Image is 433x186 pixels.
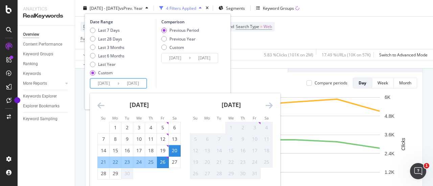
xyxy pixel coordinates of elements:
[249,136,260,142] div: 10
[98,159,109,165] div: 21
[399,80,411,86] div: Month
[81,36,95,42] span: Full URL
[121,133,133,145] td: Choose Tuesday, September 9, 2025 as your check-in date. It’s available.
[372,78,394,88] button: Week
[23,12,69,20] div: RealKeywords
[202,170,213,177] div: 27
[23,80,63,87] a: More Reports
[213,136,225,142] div: 7
[359,80,366,86] div: Day
[169,122,181,133] td: Choose Saturday, September 6, 2025 as your check-in date. It’s available.
[190,170,201,177] div: 26
[213,133,225,145] td: Not available. Tuesday, October 7, 2025
[249,122,261,133] td: Not available. Friday, October 3, 2025
[98,145,110,156] td: Choose Sunday, September 14, 2025 as your check-in date. It’s available.
[249,156,261,168] td: Not available. Friday, October 24, 2025
[261,147,272,154] div: 18
[110,133,121,145] td: Choose Monday, September 8, 2025 as your check-in date. It’s available.
[157,124,168,131] div: 5
[261,124,272,131] div: 4
[169,124,180,131] div: 6
[119,5,143,11] span: vs Prev. Year
[121,147,133,154] div: 16
[213,168,225,179] td: Not available. Tuesday, October 28, 2025
[149,115,153,121] small: Th
[202,168,213,179] td: Not available. Monday, October 27, 2025
[133,124,145,131] div: 3
[81,49,100,60] button: Apply
[191,53,218,63] input: End Date
[145,136,157,142] div: 11
[145,133,157,145] td: Choose Thursday, September 11, 2025 as your check-in date. It’s available.
[379,52,428,57] div: Switch to Advanced Mode
[98,168,110,179] td: Choose Sunday, September 28, 2025 as your check-in date. It’s available.
[121,170,133,177] div: 30
[157,156,169,168] td: Selected as end date. Friday, September 26, 2025
[236,24,259,29] span: Search Type
[145,124,157,131] div: 4
[161,115,164,121] small: Fr
[145,159,157,165] div: 25
[157,147,168,154] div: 19
[261,145,273,156] td: Not available. Saturday, October 18, 2025
[157,159,168,165] div: 26
[83,24,96,29] span: Device
[98,170,109,177] div: 28
[98,61,116,67] div: Last Year
[23,41,62,48] div: Content Performance
[213,159,225,165] div: 21
[133,122,145,133] td: Choose Wednesday, September 3, 2025 as your check-in date. It’s available.
[23,103,60,110] div: Explorer Bookmarks
[263,5,294,11] div: Keyword Groups
[237,156,249,168] td: Not available. Thursday, October 23, 2025
[261,136,272,142] div: 11
[136,115,142,121] small: We
[169,136,180,142] div: 13
[253,115,256,121] small: Fr
[202,145,213,156] td: Not available. Monday, October 13, 2025
[264,22,272,31] span: Web
[110,159,121,165] div: 22
[110,124,121,131] div: 1
[23,31,39,38] div: Overview
[261,159,272,165] div: 25
[23,51,53,58] div: Keyword Groups
[353,78,372,88] button: Day
[133,133,145,145] td: Choose Wednesday, September 10, 2025 as your check-in date. It’s available.
[133,145,145,156] td: Choose Wednesday, September 17, 2025 as your check-in date. It’s available.
[261,156,273,168] td: Not available. Saturday, October 25, 2025
[225,136,237,142] div: 8
[378,80,388,86] div: Week
[110,145,121,156] td: Choose Monday, September 15, 2025 as your check-in date. It’s available.
[249,133,261,145] td: Not available. Friday, October 10, 2025
[90,36,124,42] div: Last 28 Days
[98,53,124,59] div: Last 6 Months
[202,159,213,165] div: 20
[322,52,371,57] div: 17.49 % URLs ( 10K on 57K )
[385,113,394,119] text: 4.8K
[119,79,146,88] input: End Date
[190,147,201,154] div: 12
[101,115,106,121] small: Su
[90,27,124,33] div: Last 7 Days
[264,52,313,57] div: 5.83 % Clicks ( 101K on 2M )
[23,115,58,123] div: Keyword Sampling
[162,53,189,63] input: Start Date
[249,124,260,131] div: 3
[266,101,273,110] div: Move forward to switch to the next month.
[202,147,213,154] div: 13
[23,60,38,68] div: Ranking
[133,136,145,142] div: 10
[225,156,237,168] td: Not available. Wednesday, October 22, 2025
[169,36,196,42] div: Previous Year
[237,170,249,177] div: 30
[169,159,180,165] div: 27
[98,44,124,50] div: Last 3 Months
[249,159,260,165] div: 24
[97,101,105,110] div: Move backward to switch to the previous month.
[161,19,220,25] div: Comparison
[157,133,169,145] td: Choose Friday, September 12, 2025 as your check-in date. It’s available.
[98,156,110,168] td: Selected. Sunday, September 21, 2025
[110,147,121,154] div: 15
[193,115,198,121] small: Su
